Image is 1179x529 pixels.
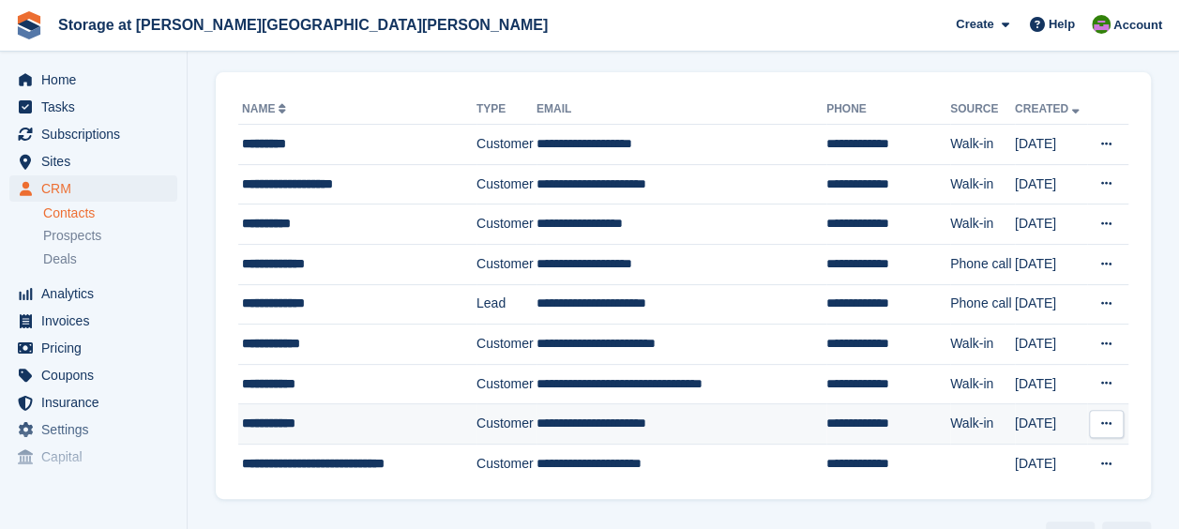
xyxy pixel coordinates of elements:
[1015,244,1087,284] td: [DATE]
[476,204,537,245] td: Customer
[476,95,537,125] th: Type
[43,250,77,268] span: Deals
[950,404,1015,445] td: Walk-in
[9,389,177,416] a: menu
[43,227,101,245] span: Prospects
[41,280,154,307] span: Analytics
[950,284,1015,325] td: Phone call
[9,67,177,93] a: menu
[1015,102,1083,115] a: Created
[41,121,154,147] span: Subscriptions
[950,95,1015,125] th: Source
[9,148,177,174] a: menu
[41,416,154,443] span: Settings
[9,121,177,147] a: menu
[43,226,177,246] a: Prospects
[950,125,1015,165] td: Walk-in
[1015,125,1087,165] td: [DATE]
[476,364,537,404] td: Customer
[9,335,177,361] a: menu
[41,335,154,361] span: Pricing
[1015,364,1087,404] td: [DATE]
[41,94,154,120] span: Tasks
[15,11,43,39] img: stora-icon-8386f47178a22dfd0bd8f6a31ec36ba5ce8667c1dd55bd0f319d3a0aa187defe.svg
[9,308,177,334] a: menu
[9,362,177,388] a: menu
[476,284,537,325] td: Lead
[476,164,537,204] td: Customer
[51,9,555,40] a: Storage at [PERSON_NAME][GEOGRAPHIC_DATA][PERSON_NAME]
[476,404,537,445] td: Customer
[1049,15,1075,34] span: Help
[950,164,1015,204] td: Walk-in
[9,444,177,470] a: menu
[41,308,154,334] span: Invoices
[950,244,1015,284] td: Phone call
[950,364,1015,404] td: Walk-in
[1015,444,1087,483] td: [DATE]
[826,95,950,125] th: Phone
[41,67,154,93] span: Home
[1113,16,1162,35] span: Account
[41,444,154,470] span: Capital
[956,15,993,34] span: Create
[43,204,177,222] a: Contacts
[41,148,154,174] span: Sites
[43,249,177,269] a: Deals
[476,444,537,483] td: Customer
[476,125,537,165] td: Customer
[950,204,1015,245] td: Walk-in
[41,175,154,202] span: CRM
[1092,15,1111,34] img: Mark Spendlove
[9,175,177,202] a: menu
[476,244,537,284] td: Customer
[1015,284,1087,325] td: [DATE]
[41,389,154,416] span: Insurance
[242,102,290,115] a: Name
[9,94,177,120] a: menu
[9,416,177,443] a: menu
[9,280,177,307] a: menu
[950,325,1015,365] td: Walk-in
[476,325,537,365] td: Customer
[1015,325,1087,365] td: [DATE]
[17,486,187,505] span: Storefront
[1015,164,1087,204] td: [DATE]
[1015,404,1087,445] td: [DATE]
[41,362,154,388] span: Coupons
[1015,204,1087,245] td: [DATE]
[537,95,826,125] th: Email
